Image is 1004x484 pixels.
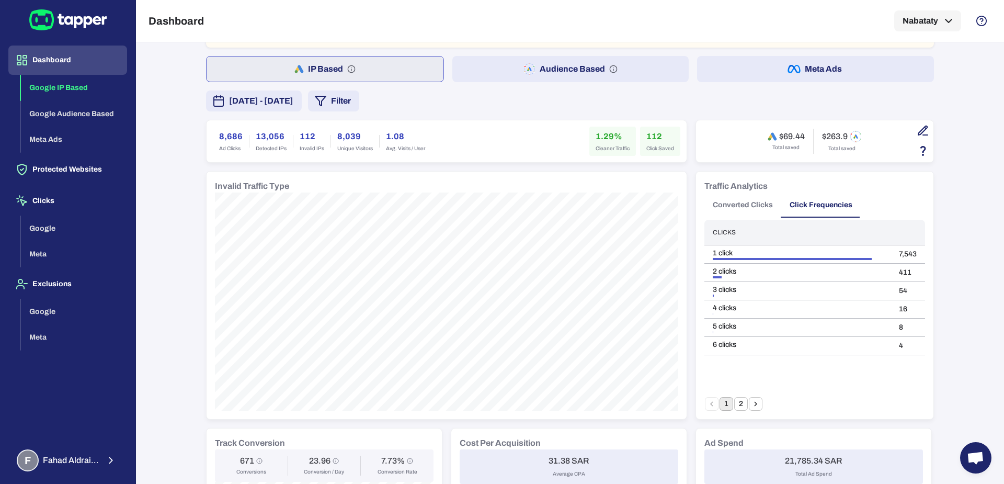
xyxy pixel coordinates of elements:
[309,456,330,466] h6: 23.96
[891,245,925,264] td: 7,543
[553,470,585,478] span: Average CPA
[21,306,127,315] a: Google
[229,95,293,107] span: [DATE] - [DATE]
[347,65,356,73] svg: IP based: Search, Display, and Shopping.
[21,241,127,267] button: Meta
[206,91,302,111] button: [DATE] - [DATE]
[8,445,127,476] button: FFahad Aldraiaan
[256,145,287,152] span: Detected IPs
[378,468,417,476] span: Conversion Rate
[822,131,848,142] h6: $263.9
[215,437,285,449] h6: Track Conversion
[891,337,925,355] td: 4
[8,164,127,173] a: Protected Websites
[704,220,891,245] th: Clicks
[596,130,630,143] h6: 1.29%
[8,55,127,64] a: Dashboard
[337,130,373,143] h6: 8,039
[646,145,674,152] span: Click Saved
[21,83,127,92] a: Google IP Based
[149,15,204,27] h5: Dashboard
[704,437,744,449] h6: Ad Spend
[891,282,925,300] td: 54
[891,264,925,282] td: 411
[781,193,861,218] button: Click Frequencies
[219,145,243,152] span: Ad Clicks
[8,196,127,205] a: Clicks
[704,397,763,411] nav: pagination navigation
[206,56,444,82] button: IP Based
[240,456,254,466] h6: 671
[960,442,991,474] div: Open chat
[460,437,541,449] h6: Cost Per Acquisition
[8,269,127,299] button: Exclusions
[452,56,689,82] button: Audience Based
[697,56,934,82] button: Meta Ads
[914,142,932,160] button: Estimation based on the quantity of invalid click x cost-per-click.
[21,299,127,325] button: Google
[8,186,127,216] button: Clicks
[386,145,425,152] span: Avg. Visits / User
[43,455,99,466] span: Fahad Aldraiaan
[304,468,344,476] span: Conversion / Day
[749,397,762,411] button: Go to next page
[713,249,882,258] div: 1 click
[236,468,266,476] span: Conversions
[219,130,243,143] h6: 8,686
[17,449,39,471] div: F
[21,108,127,117] a: Google Audience Based
[779,131,805,142] h6: $69.44
[407,458,413,464] svg: Conversion Rate
[785,456,842,466] h6: 21,785.34 SAR
[300,130,324,143] h6: 112
[795,470,832,478] span: Total Ad Spend
[894,10,961,31] button: Nabataty
[891,319,925,337] td: 8
[713,340,882,350] div: 6 clicks
[333,458,339,464] svg: Conversion / Day
[609,65,618,73] svg: Audience based: Search, Display, Shopping, Video Performance Max, Demand Generation
[21,75,127,101] button: Google IP Based
[646,130,674,143] h6: 112
[21,127,127,153] button: Meta Ads
[734,397,748,411] button: Go to page 2
[21,216,127,242] button: Google
[21,101,127,127] button: Google Audience Based
[21,324,127,351] button: Meta
[337,145,373,152] span: Unique Visitors
[720,397,733,411] button: page 1
[21,223,127,232] a: Google
[713,322,882,331] div: 5 clicks
[713,285,882,295] div: 3 clicks
[300,145,324,152] span: Invalid IPs
[828,145,855,152] span: Total saved
[704,180,768,193] h6: Traffic Analytics
[386,130,425,143] h6: 1.08
[8,155,127,184] button: Protected Websites
[215,180,289,193] h6: Invalid Traffic Type
[891,300,925,319] td: 16
[21,332,127,341] a: Meta
[256,130,287,143] h6: 13,056
[713,303,882,313] div: 4 clicks
[308,91,359,111] button: Filter
[713,267,882,276] div: 2 clicks
[381,456,405,466] h6: 7.73%
[704,193,781,218] button: Converted Clicks
[8,279,127,288] a: Exclusions
[256,458,263,464] svg: Conversions
[772,144,800,151] span: Total saved
[596,145,630,152] span: Cleaner Traffic
[549,456,589,466] h6: 31.38 SAR
[21,249,127,258] a: Meta
[8,46,127,75] button: Dashboard
[21,134,127,143] a: Meta Ads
